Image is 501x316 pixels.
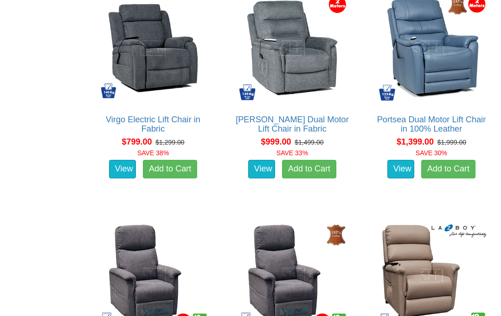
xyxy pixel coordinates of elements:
a: Add to Cart [282,160,336,178]
a: Portsea Dual Motor Lift Chair in 100% Leather [377,115,486,133]
del: $1,499.00 [295,139,323,146]
a: View [387,160,414,178]
span: $999.00 [261,137,291,146]
a: View [109,160,136,178]
a: View [248,160,275,178]
a: Add to Cart [143,160,197,178]
span: $1,399.00 [397,137,434,146]
a: [PERSON_NAME] Dual Motor Lift Chair in Fabric [236,115,349,133]
span: $799.00 [122,137,152,146]
del: $1,299.00 [155,139,184,146]
a: Virgo Electric Lift Chair in Fabric [106,115,200,133]
font: SAVE 38% [137,149,169,157]
del: $1,999.00 [437,139,466,146]
font: SAVE 33% [276,149,308,157]
font: SAVE 30% [416,149,447,157]
a: Add to Cart [421,160,475,178]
